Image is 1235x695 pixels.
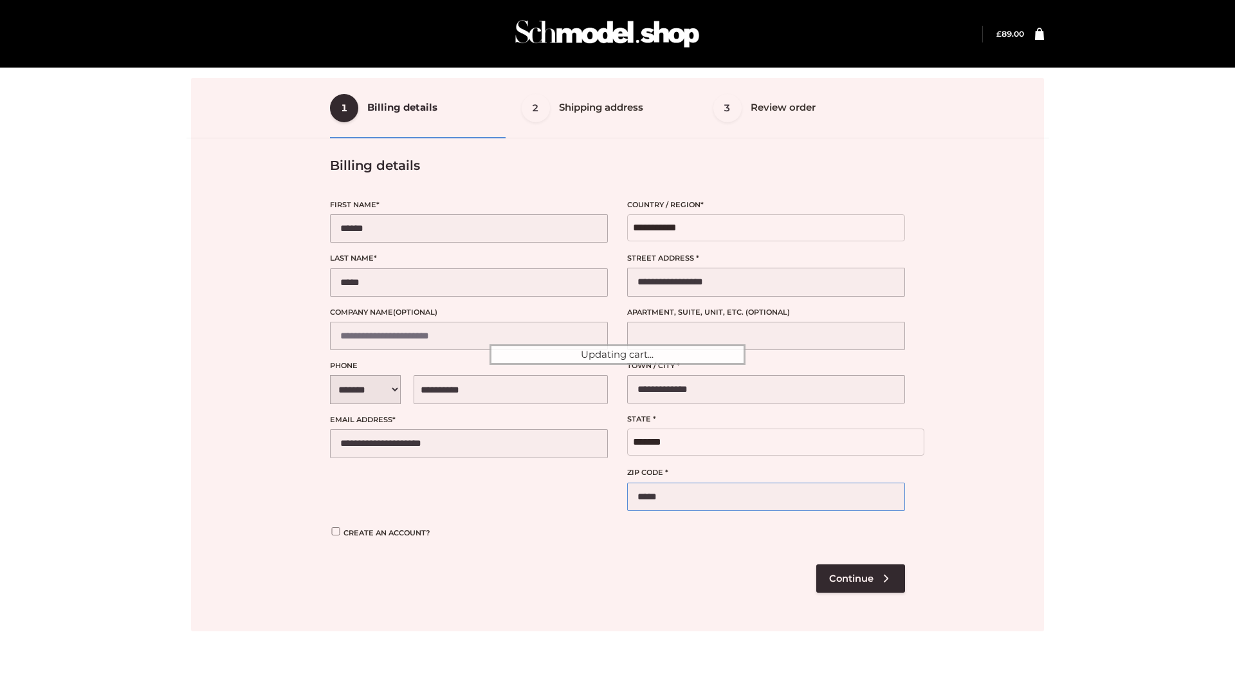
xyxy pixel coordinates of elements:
img: Schmodel Admin 964 [511,8,704,59]
a: £89.00 [996,29,1024,39]
bdi: 89.00 [996,29,1024,39]
div: Updating cart... [489,344,746,365]
span: £ [996,29,1002,39]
